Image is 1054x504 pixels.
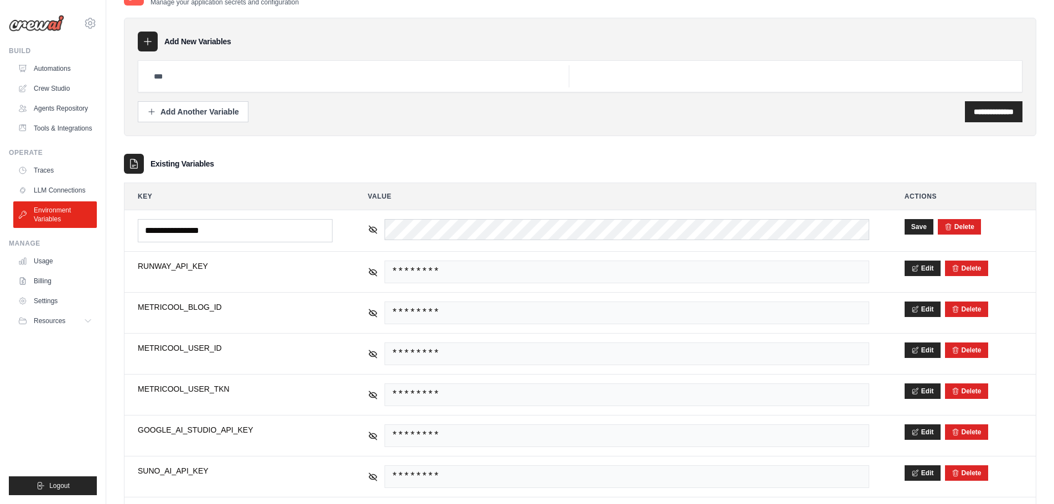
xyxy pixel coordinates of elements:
[905,302,941,317] button: Edit
[952,346,982,355] button: Delete
[905,424,941,440] button: Edit
[138,261,333,272] span: RUNWAY_API_KEY
[138,342,333,354] span: METRICOOL_USER_ID
[952,469,982,477] button: Delete
[905,261,941,276] button: Edit
[944,222,974,231] button: Delete
[9,46,97,55] div: Build
[952,387,982,396] button: Delete
[13,80,97,97] a: Crew Studio
[13,162,97,179] a: Traces
[891,183,1036,210] th: Actions
[9,239,97,248] div: Manage
[150,158,214,169] h3: Existing Variables
[355,183,882,210] th: Value
[13,272,97,290] a: Billing
[147,106,239,117] div: Add Another Variable
[952,305,982,314] button: Delete
[952,264,982,273] button: Delete
[34,316,65,325] span: Resources
[952,428,982,437] button: Delete
[905,219,933,235] button: Save
[13,201,97,228] a: Environment Variables
[13,60,97,77] a: Automations
[164,36,231,47] h3: Add New Variables
[905,383,941,399] button: Edit
[9,148,97,157] div: Operate
[9,15,64,32] img: Logo
[49,481,70,490] span: Logout
[13,181,97,199] a: LLM Connections
[9,476,97,495] button: Logout
[138,465,333,476] span: SUNO_AI_API_KEY
[138,101,248,122] button: Add Another Variable
[138,302,333,313] span: METRICOOL_BLOG_ID
[13,100,97,117] a: Agents Repository
[905,342,941,358] button: Edit
[124,183,346,210] th: Key
[138,383,333,394] span: METRICOOL_USER_TKN
[13,312,97,330] button: Resources
[13,119,97,137] a: Tools & Integrations
[13,292,97,310] a: Settings
[138,424,333,435] span: GOOGLE_AI_STUDIO_API_KEY
[905,465,941,481] button: Edit
[13,252,97,270] a: Usage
